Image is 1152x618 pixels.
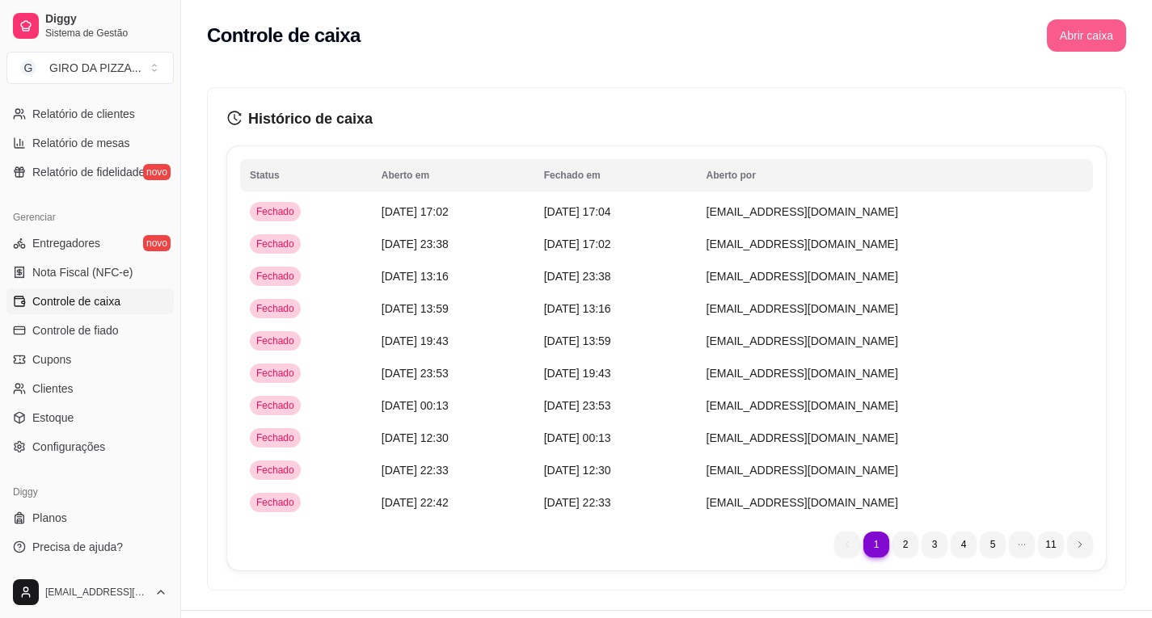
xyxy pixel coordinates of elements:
[372,159,534,191] th: Aberto em
[6,479,174,505] div: Diggy
[922,532,947,557] li: pagination item 3
[253,302,297,315] span: Fechado
[227,111,242,125] span: history
[544,238,611,250] span: [DATE] 17:02
[32,439,105,455] span: Configurações
[253,431,297,444] span: Fechado
[32,293,120,309] span: Controle de caixa
[6,130,174,156] a: Relatório de mesas
[697,159,1094,191] th: Aberto por
[32,106,135,122] span: Relatório de clientes
[45,27,167,40] span: Sistema de Gestão
[707,399,898,412] span: [EMAIL_ADDRESS][DOMAIN_NAME]
[32,510,67,526] span: Planos
[707,334,898,347] span: [EMAIL_ADDRESS][DOMAIN_NAME]
[240,159,372,191] th: Status
[382,431,449,444] span: [DATE] 12:30
[980,532,1006,557] li: pagination item 5
[707,464,898,477] span: [EMAIL_ADDRESS][DOMAIN_NAME]
[32,351,71,368] span: Cupons
[6,159,174,185] a: Relatório de fidelidadenovo
[951,532,977,557] li: pagination item 4
[382,464,449,477] span: [DATE] 22:33
[6,6,174,45] a: DiggySistema de Gestão
[45,586,148,599] span: [EMAIL_ADDRESS][DOMAIN_NAME]
[32,380,74,397] span: Clientes
[6,317,174,343] a: Controle de fiado
[544,496,611,509] span: [DATE] 22:33
[20,60,36,76] span: G
[1067,532,1093,557] li: next page button
[1038,532,1064,557] li: pagination item 11
[6,347,174,372] a: Cupons
[6,505,174,531] a: Planos
[1047,19,1126,52] button: Abrir caixa
[544,205,611,218] span: [DATE] 17:04
[32,135,130,151] span: Relatório de mesas
[707,431,898,444] span: [EMAIL_ADDRESS][DOMAIN_NAME]
[45,12,167,27] span: Diggy
[382,238,449,250] span: [DATE] 23:38
[32,164,145,180] span: Relatório de fidelidade
[32,322,119,338] span: Controle de fiado
[253,399,297,412] span: Fechado
[707,205,898,218] span: [EMAIL_ADDRESS][DOMAIN_NAME]
[6,259,174,285] a: Nota Fiscal (NFC-e)
[544,270,611,283] span: [DATE] 23:38
[544,399,611,412] span: [DATE] 23:53
[1009,532,1035,557] li: dots element
[253,334,297,347] span: Fechado
[32,539,123,555] span: Precisa de ajuda?
[6,376,174,401] a: Clientes
[6,230,174,256] a: Entregadoresnovo
[544,302,611,315] span: [DATE] 13:16
[253,205,297,218] span: Fechado
[253,367,297,380] span: Fechado
[253,464,297,477] span: Fechado
[707,367,898,380] span: [EMAIL_ADDRESS][DOMAIN_NAME]
[6,534,174,560] a: Precisa de ajuda?
[253,496,297,509] span: Fechado
[892,532,918,557] li: pagination item 2
[32,235,100,251] span: Entregadores
[49,60,141,76] div: GIRO DA PIZZA ...
[534,159,697,191] th: Fechado em
[6,288,174,314] a: Controle de caixa
[253,270,297,283] span: Fechado
[253,238,297,250] span: Fechado
[382,334,449,347] span: [DATE] 19:43
[863,532,889,557] li: pagination item 1 active
[707,238,898,250] span: [EMAIL_ADDRESS][DOMAIN_NAME]
[826,523,1101,565] nav: pagination navigation
[6,434,174,460] a: Configurações
[544,367,611,380] span: [DATE] 19:43
[32,410,74,426] span: Estoque
[6,52,174,84] button: Select a team
[707,302,898,315] span: [EMAIL_ADDRESS][DOMAIN_NAME]
[707,496,898,509] span: [EMAIL_ADDRESS][DOMAIN_NAME]
[544,464,611,477] span: [DATE] 12:30
[382,367,449,380] span: [DATE] 23:53
[544,334,611,347] span: [DATE] 13:59
[227,107,1106,130] h3: Histórico de caixa
[6,573,174,612] button: [EMAIL_ADDRESS][DOMAIN_NAME]
[382,399,449,412] span: [DATE] 00:13
[207,23,361,48] h2: Controle de caixa
[382,496,449,509] span: [DATE] 22:42
[32,264,133,280] span: Nota Fiscal (NFC-e)
[6,101,174,127] a: Relatório de clientes
[382,205,449,218] span: [DATE] 17:02
[6,405,174,431] a: Estoque
[707,270,898,283] span: [EMAIL_ADDRESS][DOMAIN_NAME]
[382,270,449,283] span: [DATE] 13:16
[544,431,611,444] span: [DATE] 00:13
[6,204,174,230] div: Gerenciar
[382,302,449,315] span: [DATE] 13:59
